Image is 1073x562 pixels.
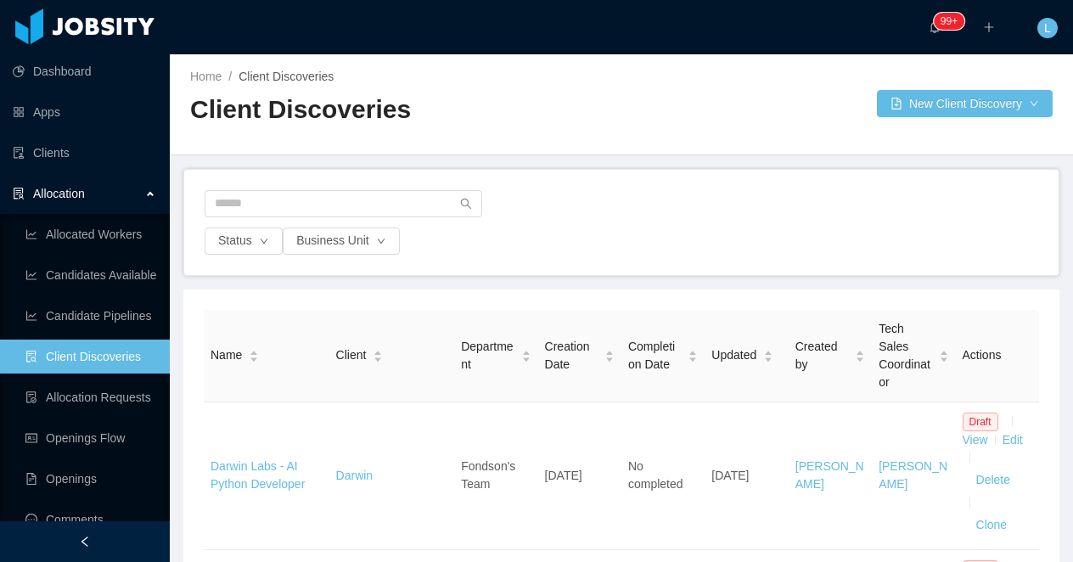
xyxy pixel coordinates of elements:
[877,90,1053,117] button: icon: file-addNew Client Discoverydown
[461,338,514,374] span: Department
[538,402,621,550] td: [DATE]
[1044,18,1051,38] span: L
[764,355,773,360] i: icon: caret-down
[983,21,995,33] i: icon: plus
[856,349,865,354] i: icon: caret-up
[939,348,949,360] div: Sort
[621,402,705,550] td: No completed
[604,349,614,354] i: icon: caret-up
[963,348,1002,362] span: Actions
[336,469,374,482] a: Darwin
[13,95,156,129] a: icon: appstoreApps
[374,355,383,360] i: icon: caret-down
[250,349,259,354] i: icon: caret-up
[13,136,156,170] a: icon: auditClients
[711,346,756,364] span: Updated
[521,355,531,360] i: icon: caret-down
[934,13,964,30] sup: 576
[879,459,947,491] a: [PERSON_NAME]
[795,459,864,491] a: [PERSON_NAME]
[13,54,156,88] a: icon: pie-chartDashboard
[545,338,598,374] span: Creation Date
[25,462,156,496] a: icon: file-textOpenings
[939,349,948,354] i: icon: caret-up
[705,402,788,550] td: [DATE]
[604,355,614,360] i: icon: caret-down
[939,355,948,360] i: icon: caret-down
[374,349,383,354] i: icon: caret-up
[228,70,232,83] span: /
[856,355,865,360] i: icon: caret-down
[190,70,222,83] a: Home
[25,421,156,455] a: icon: idcardOpenings Flow
[211,346,242,364] span: Name
[373,348,383,360] div: Sort
[249,348,259,360] div: Sort
[250,355,259,360] i: icon: caret-down
[25,340,156,374] a: icon: file-searchClient Discoveries
[604,348,615,360] div: Sort
[688,349,698,354] i: icon: caret-up
[25,217,156,251] a: icon: line-chartAllocated Workers
[879,320,931,391] span: Tech Sales Coordinator
[521,348,531,360] div: Sort
[795,338,848,374] span: Created by
[25,299,156,333] a: icon: line-chartCandidate Pipelines
[963,413,998,431] span: Draft
[25,380,156,414] a: icon: file-doneAllocation Requests
[336,346,367,364] span: Client
[628,338,681,374] span: Completion Date
[1003,433,1023,447] a: Edit
[521,349,531,354] i: icon: caret-up
[929,21,941,33] i: icon: bell
[855,348,865,360] div: Sort
[963,512,1021,539] button: Clone
[13,188,25,200] i: icon: solution
[283,228,400,255] button: Business Uniticon: down
[764,349,773,354] i: icon: caret-up
[33,187,85,200] span: Allocation
[239,70,334,83] span: Client Discoveries
[25,258,156,292] a: icon: line-chartCandidates Available
[963,467,1024,494] button: Delete
[25,503,156,537] a: icon: messageComments
[688,348,698,360] div: Sort
[963,433,988,447] a: View
[460,198,472,210] i: icon: search
[211,459,305,491] a: Darwin Labs - AI Python Developer
[190,93,621,127] h2: Client Discoveries
[763,348,773,360] div: Sort
[205,228,283,255] button: Statusicon: down
[454,402,537,550] td: Fondson's Team
[688,355,698,360] i: icon: caret-down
